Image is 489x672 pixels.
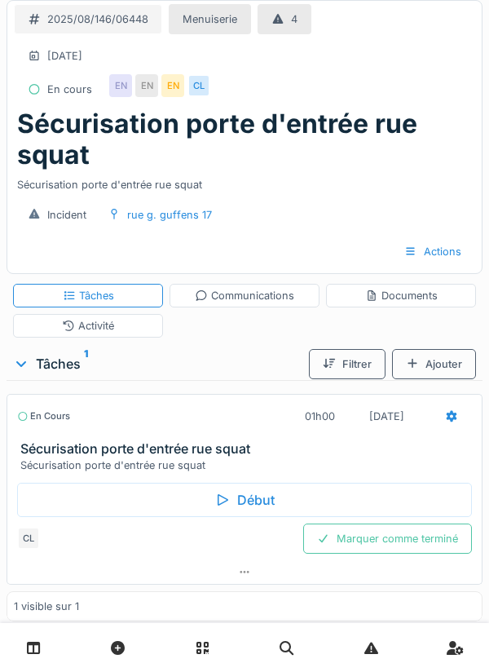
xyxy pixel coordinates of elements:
div: 4 [291,11,297,27]
div: Sécurisation porte d'entrée rue squat [17,170,472,192]
div: Sécurisation porte d'entrée rue squat [20,458,475,473]
div: EN [109,74,132,97]
div: Communications [195,288,294,303]
div: 2025/08/146/06448 [47,11,148,27]
div: [DATE] [47,48,82,64]
sup: 1 [84,354,88,374]
div: Début [17,483,472,517]
h1: Sécurisation porte d'entrée rue squat [17,108,472,171]
div: Tâches [63,288,114,303]
div: Documents [365,288,438,303]
div: 01h00 [305,409,335,424]
h3: Sécurisation porte d'entrée rue squat [20,441,475,457]
div: Menuiserie [183,11,237,27]
div: rue g. guffens 17 [127,207,212,223]
div: Tâches [13,354,302,374]
div: Ajouter [392,349,476,379]
div: Incident [47,207,86,223]
div: 1 visible sur 1 [14,599,79,614]
div: En cours [47,82,92,97]
div: CL [17,527,40,550]
div: EN [161,74,184,97]
div: CL [187,74,210,97]
div: Activité [62,318,114,334]
div: EN [135,74,158,97]
div: En cours [17,409,70,423]
div: Marquer comme terminé [303,524,472,554]
div: [DATE] [369,409,404,424]
div: Filtrer [309,349,385,379]
div: Actions [390,237,475,267]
